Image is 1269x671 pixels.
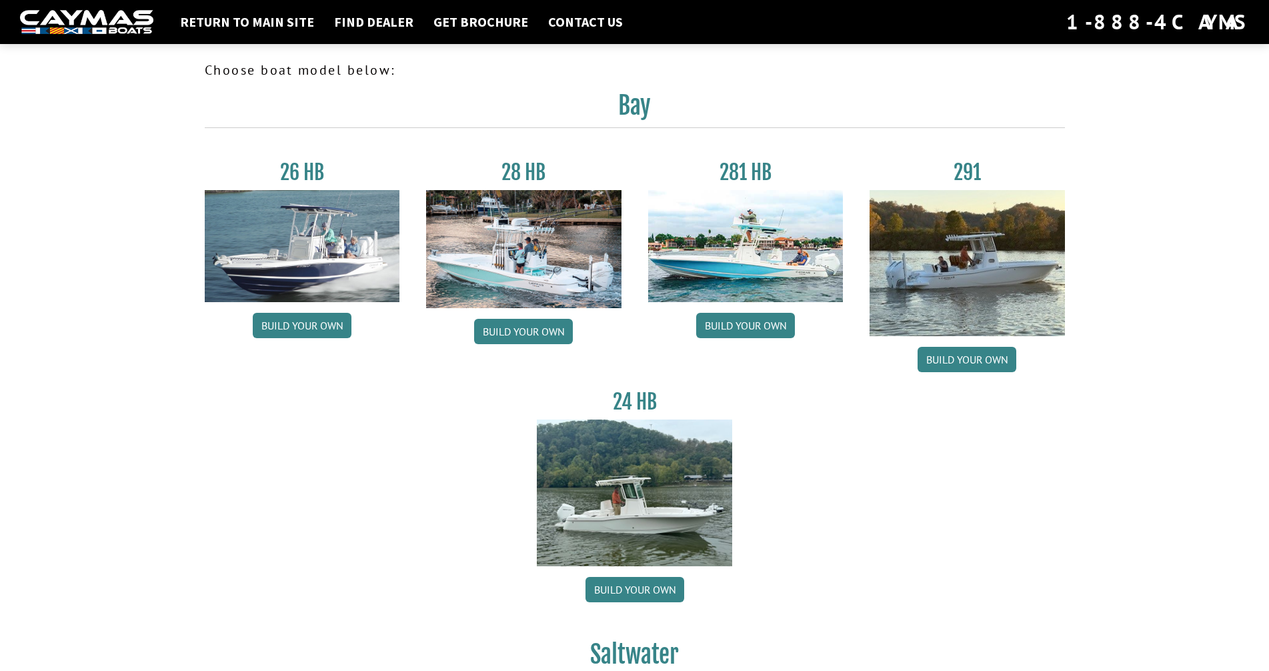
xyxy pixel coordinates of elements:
h3: 24 HB [537,390,732,414]
h2: Bay [205,91,1065,128]
a: Build your own [918,347,1016,372]
a: Get Brochure [427,13,535,31]
a: Build your own [585,577,684,602]
img: 28-hb-twin.jpg [648,190,844,302]
img: 26_new_photo_resized.jpg [205,190,400,302]
h3: 26 HB [205,160,400,185]
img: 24_HB_thumbnail.jpg [537,420,732,566]
h3: 291 [870,160,1065,185]
h3: 281 HB [648,160,844,185]
a: Build your own [696,313,795,338]
div: 1-888-4CAYMAS [1066,7,1249,37]
a: Return to main site [173,13,321,31]
p: Choose boat model below: [205,60,1065,80]
h3: 28 HB [426,160,621,185]
img: 291_Thumbnail.jpg [870,190,1065,336]
a: Build your own [474,319,573,344]
a: Contact Us [541,13,629,31]
img: white-logo-c9c8dbefe5ff5ceceb0f0178aa75bf4bb51f6bca0971e226c86eb53dfe498488.png [20,10,153,35]
a: Find Dealer [327,13,420,31]
a: Build your own [253,313,351,338]
img: 28_hb_thumbnail_for_caymas_connect.jpg [426,190,621,308]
